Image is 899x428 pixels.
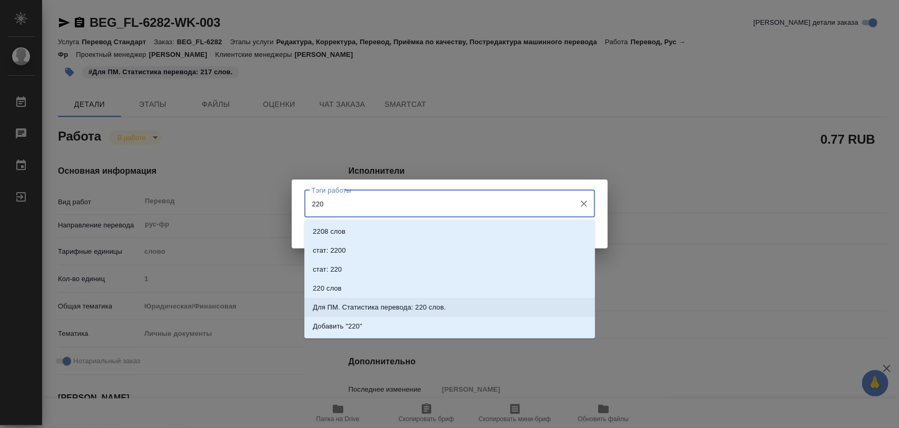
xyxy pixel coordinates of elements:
button: Очистить [577,196,591,211]
p: 2208 слов [313,226,345,237]
p: Добавить "220" [313,321,362,332]
p: стат: 2200 [313,245,346,256]
p: стат: 220 [313,264,342,275]
p: Для ПМ. Статистика перевода: 220 слов. [313,302,446,313]
p: 220 слов [313,283,342,294]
